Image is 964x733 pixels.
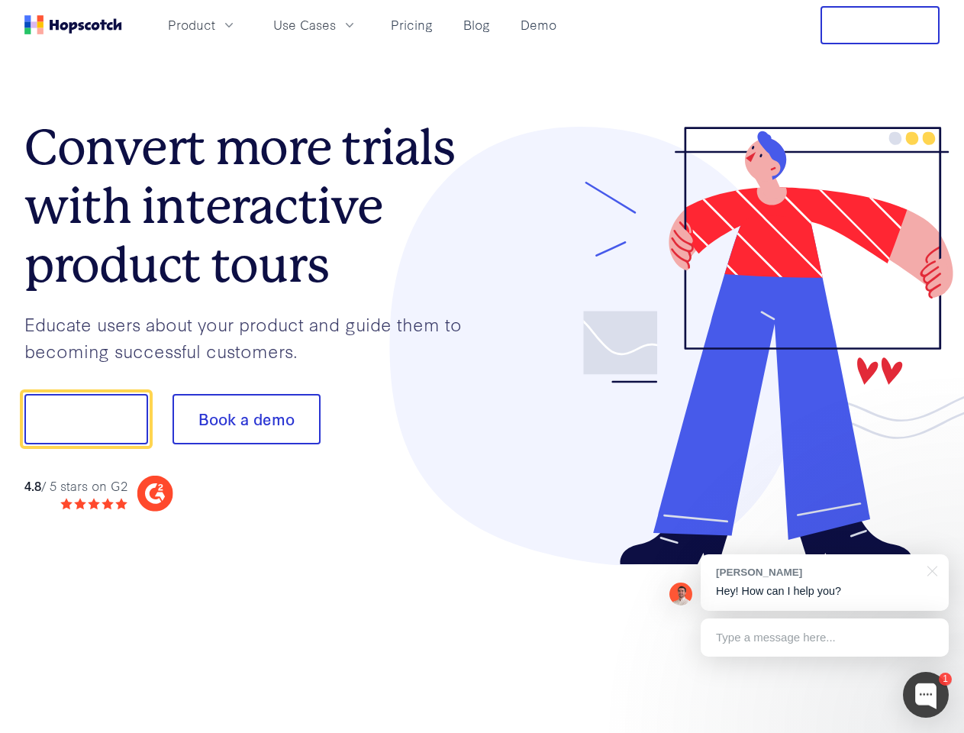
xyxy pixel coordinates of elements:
img: Mark Spera [669,583,692,605]
a: Pricing [385,12,439,37]
a: Demo [514,12,563,37]
div: Type a message here... [701,618,949,657]
p: Hey! How can I help you? [716,583,933,599]
div: / 5 stars on G2 [24,476,127,496]
h1: Convert more trials with interactive product tours [24,118,482,294]
a: Blog [457,12,496,37]
button: Product [159,12,246,37]
span: Use Cases [273,15,336,34]
span: Product [168,15,215,34]
button: Free Trial [821,6,940,44]
button: Use Cases [264,12,366,37]
a: Home [24,15,122,34]
p: Educate users about your product and guide them to becoming successful customers. [24,311,482,363]
div: [PERSON_NAME] [716,565,918,580]
button: Show me! [24,394,148,444]
strong: 4.8 [24,476,41,494]
div: 1 [939,673,952,686]
button: Book a demo [172,394,321,444]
